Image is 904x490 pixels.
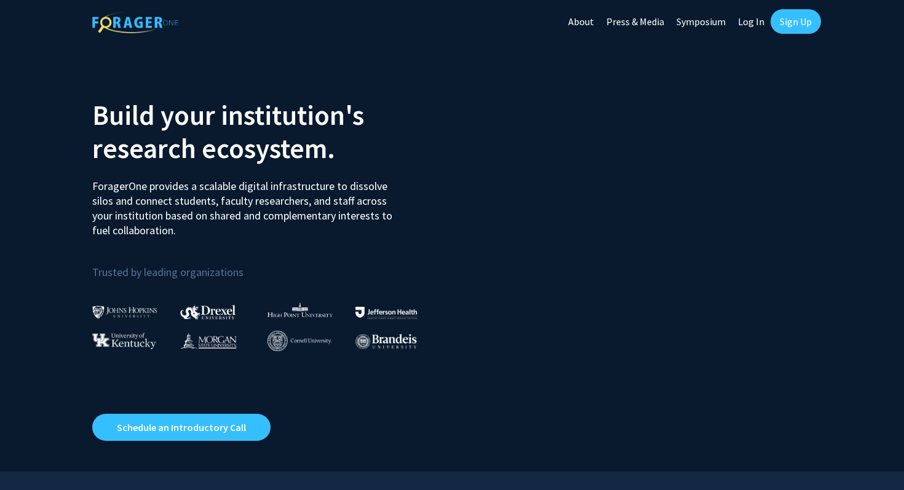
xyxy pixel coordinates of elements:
[268,331,331,351] img: Cornell University
[92,248,443,282] p: Trusted by leading organizations
[92,414,271,441] a: Opens in a new tab
[771,9,821,34] a: Sign Up
[92,306,157,318] img: Johns Hopkins University
[180,305,236,319] img: Drexel University
[92,333,156,349] img: University of Kentucky
[268,302,333,317] img: High Point University
[355,307,417,318] img: Thomas Jefferson University
[355,334,417,349] img: Brandeis University
[92,98,443,165] h2: Build your institution's research ecosystem.
[92,12,178,33] img: ForagerOne Logo
[180,333,237,349] img: Morgan State University
[92,170,401,238] p: ForagerOne provides a scalable digital infrastructure to dissolve silos and connect students, fac...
